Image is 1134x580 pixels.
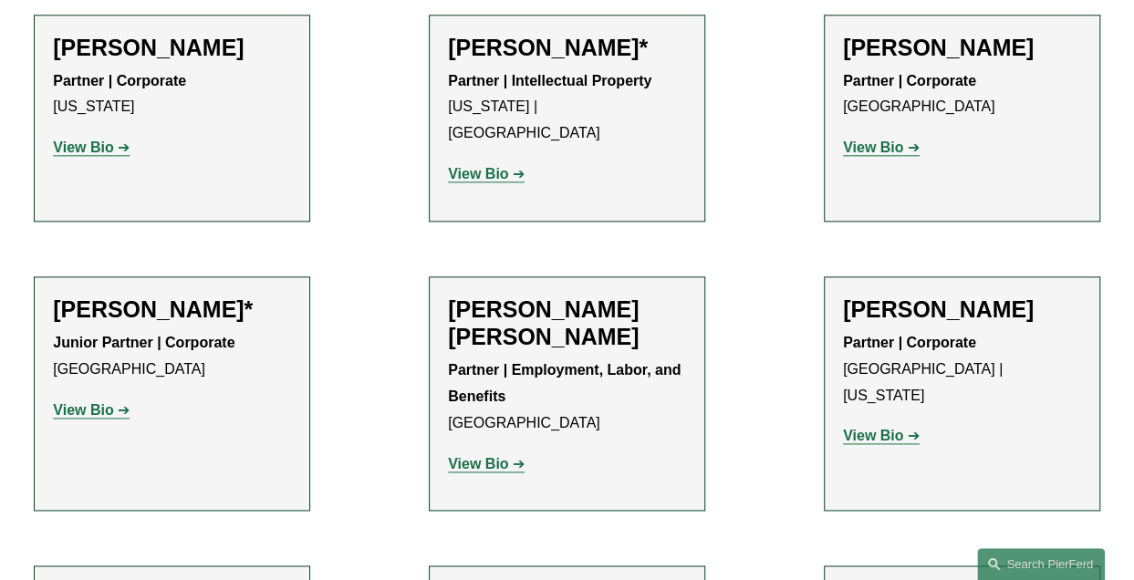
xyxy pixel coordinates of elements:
[448,73,651,88] strong: Partner | Intellectual Property
[53,73,186,88] strong: Partner | Corporate
[448,357,686,436] p: [GEOGRAPHIC_DATA]
[843,73,976,88] strong: Partner | Corporate
[53,140,130,155] a: View Bio
[843,330,1081,409] p: [GEOGRAPHIC_DATA] | [US_STATE]
[977,548,1105,580] a: Search this site
[448,166,525,181] a: View Bio
[448,456,508,471] strong: View Bio
[843,34,1081,61] h2: [PERSON_NAME]
[448,362,685,404] strong: Partner | Employment, Labor, and Benefits
[448,34,686,61] h2: [PERSON_NAME]*
[843,428,903,443] strong: View Bio
[53,295,291,323] h2: [PERSON_NAME]*
[843,68,1081,121] p: [GEOGRAPHIC_DATA]
[53,68,291,121] p: [US_STATE]
[53,34,291,61] h2: [PERSON_NAME]
[448,68,686,147] p: [US_STATE] | [GEOGRAPHIC_DATA]
[53,140,113,155] strong: View Bio
[53,335,234,350] strong: Junior Partner | Corporate
[843,295,1081,323] h2: [PERSON_NAME]
[53,330,291,383] p: [GEOGRAPHIC_DATA]
[448,456,525,471] a: View Bio
[53,402,130,418] a: View Bio
[843,428,920,443] a: View Bio
[843,140,903,155] strong: View Bio
[448,295,686,350] h2: [PERSON_NAME] [PERSON_NAME]
[448,166,508,181] strong: View Bio
[843,335,976,350] strong: Partner | Corporate
[53,402,113,418] strong: View Bio
[843,140,920,155] a: View Bio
